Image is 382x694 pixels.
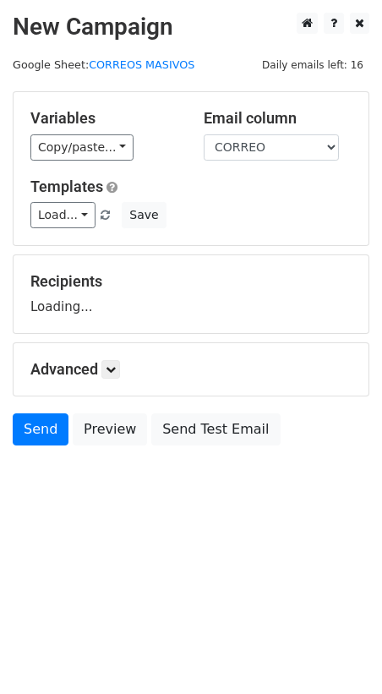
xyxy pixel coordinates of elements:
[256,56,369,74] span: Daily emails left: 16
[73,413,147,445] a: Preview
[30,272,352,316] div: Loading...
[13,58,194,71] small: Google Sheet:
[13,13,369,41] h2: New Campaign
[30,109,178,128] h5: Variables
[256,58,369,71] a: Daily emails left: 16
[30,134,134,161] a: Copy/paste...
[151,413,280,445] a: Send Test Email
[89,58,194,71] a: CORREOS MASIVOS
[30,360,352,379] h5: Advanced
[122,202,166,228] button: Save
[30,178,103,195] a: Templates
[204,109,352,128] h5: Email column
[30,202,95,228] a: Load...
[13,413,68,445] a: Send
[30,272,352,291] h5: Recipients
